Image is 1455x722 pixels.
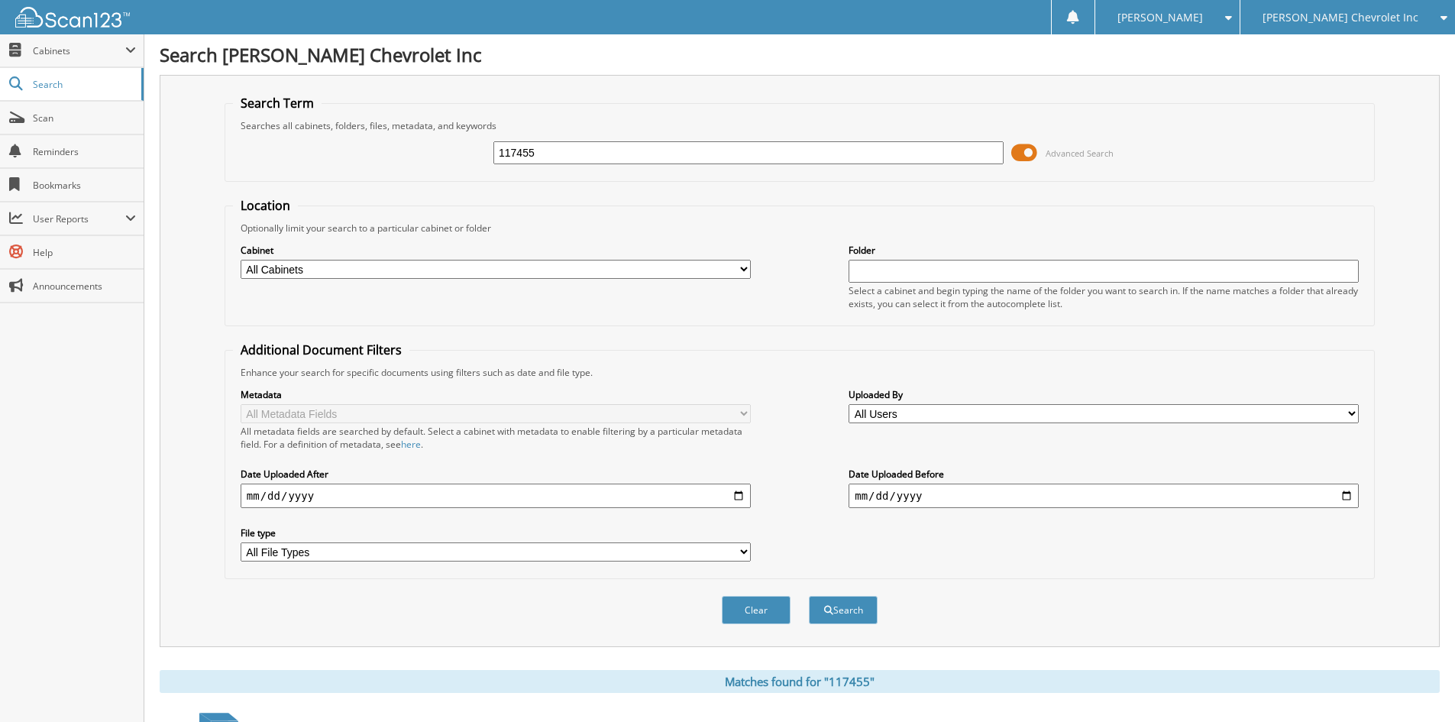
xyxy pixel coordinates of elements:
[33,179,136,192] span: Bookmarks
[233,95,322,112] legend: Search Term
[722,596,791,624] button: Clear
[33,280,136,293] span: Announcements
[233,366,1366,379] div: Enhance your search for specific documents using filters such as date and file type.
[241,526,751,539] label: File type
[33,212,125,225] span: User Reports
[241,244,751,257] label: Cabinet
[1117,13,1203,22] span: [PERSON_NAME]
[15,7,130,28] img: scan123-logo-white.svg
[33,112,136,125] span: Scan
[849,468,1359,481] label: Date Uploaded Before
[809,596,878,624] button: Search
[241,468,751,481] label: Date Uploaded After
[160,670,1440,693] div: Matches found for "117455"
[849,484,1359,508] input: end
[1263,13,1418,22] span: [PERSON_NAME] Chevrolet Inc
[233,119,1366,132] div: Searches all cabinets, folders, files, metadata, and keywords
[33,246,136,259] span: Help
[233,342,409,358] legend: Additional Document Filters
[233,197,298,214] legend: Location
[33,44,125,57] span: Cabinets
[160,42,1440,67] h1: Search [PERSON_NAME] Chevrolet Inc
[849,388,1359,401] label: Uploaded By
[233,222,1366,235] div: Optionally limit your search to a particular cabinet or folder
[33,78,134,91] span: Search
[849,244,1359,257] label: Folder
[33,145,136,158] span: Reminders
[401,438,421,451] a: here
[241,388,751,401] label: Metadata
[241,484,751,508] input: start
[849,284,1359,310] div: Select a cabinet and begin typing the name of the folder you want to search in. If the name match...
[241,425,751,451] div: All metadata fields are searched by default. Select a cabinet with metadata to enable filtering b...
[1046,147,1114,159] span: Advanced Search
